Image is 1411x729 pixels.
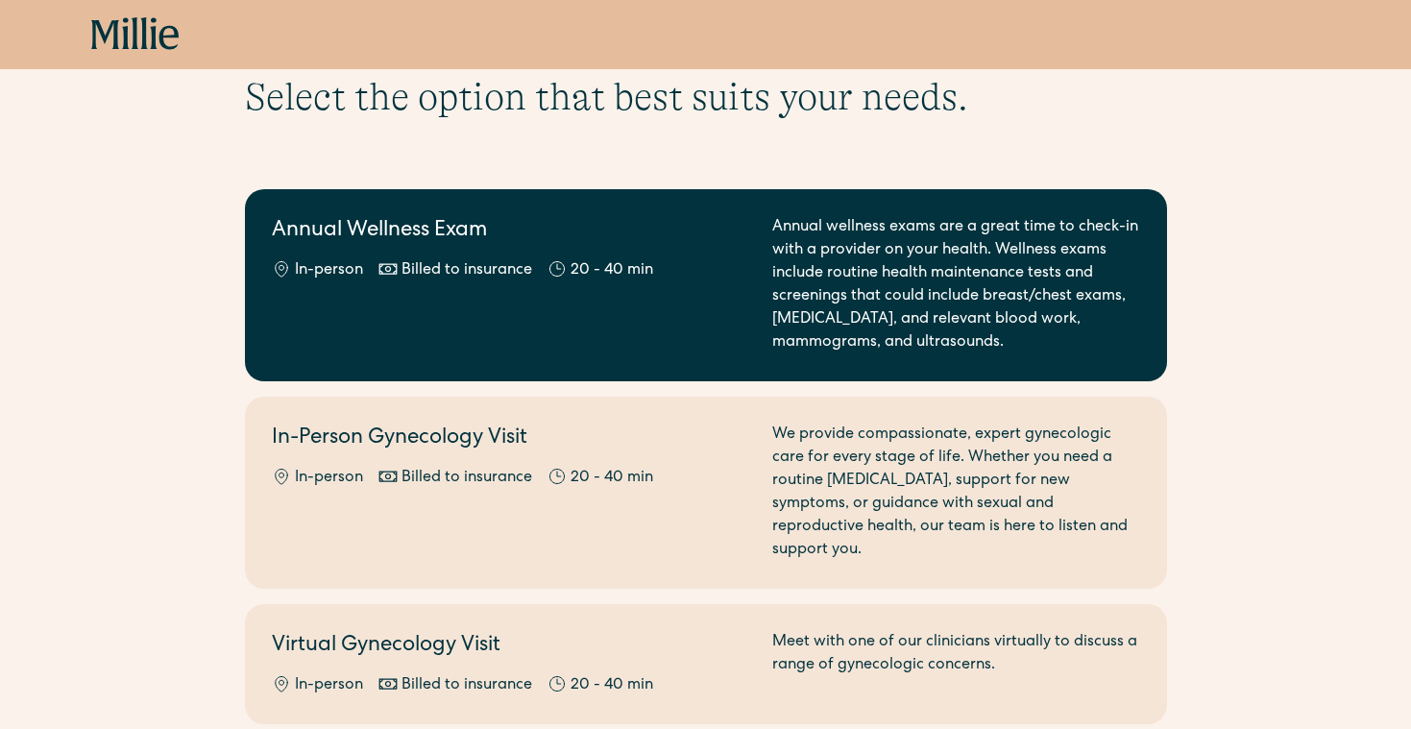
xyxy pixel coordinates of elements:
div: In-person [295,259,363,282]
div: Billed to insurance [401,467,532,490]
div: Annual wellness exams are a great time to check-in with a provider on your health. Wellness exams... [772,216,1140,354]
h2: Annual Wellness Exam [272,216,749,248]
div: In-person [295,674,363,697]
a: In-Person Gynecology VisitIn-personBilled to insurance20 - 40 minWe provide compassionate, expert... [245,397,1167,589]
a: Virtual Gynecology VisitIn-personBilled to insurance20 - 40 minMeet with one of our clinicians vi... [245,604,1167,724]
div: Meet with one of our clinicians virtually to discuss a range of gynecologic concerns. [772,631,1140,697]
div: 20 - 40 min [571,259,653,282]
div: Billed to insurance [401,259,532,282]
div: 20 - 40 min [571,674,653,697]
div: In-person [295,467,363,490]
h1: Select the option that best suits your needs. [245,74,1167,120]
a: Annual Wellness ExamIn-personBilled to insurance20 - 40 minAnnual wellness exams are a great time... [245,189,1167,381]
h2: In-Person Gynecology Visit [272,424,749,455]
div: Billed to insurance [401,674,532,697]
h2: Virtual Gynecology Visit [272,631,749,663]
div: 20 - 40 min [571,467,653,490]
div: We provide compassionate, expert gynecologic care for every stage of life. Whether you need a rou... [772,424,1140,562]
